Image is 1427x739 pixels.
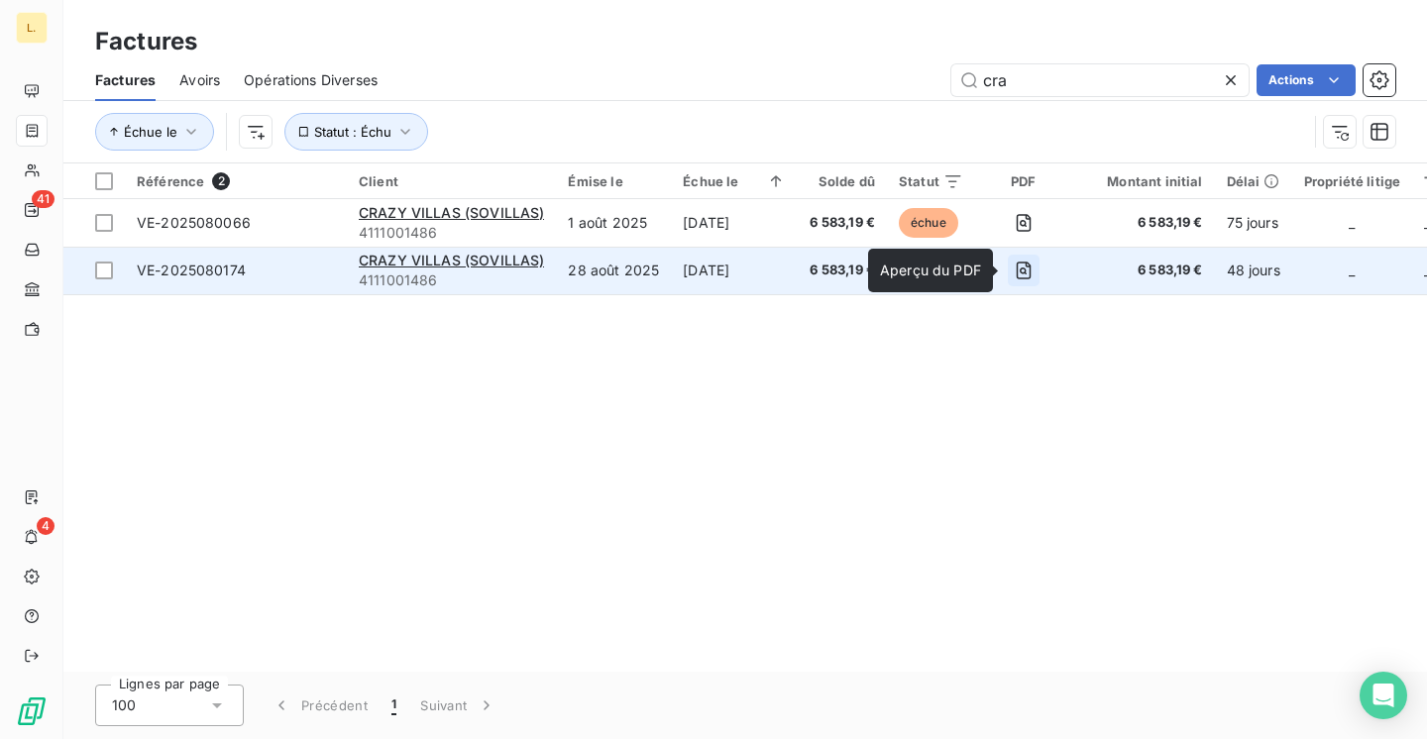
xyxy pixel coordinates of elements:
div: Délai [1227,173,1280,189]
span: Opérations Diverses [244,70,378,90]
span: CRAZY VILLAS (SOVILLAS) [359,252,544,268]
span: Avoirs [179,70,220,90]
span: 4 [37,517,55,535]
span: 41 [32,190,55,208]
div: Émise le [568,173,659,189]
td: 48 jours [1215,247,1292,294]
td: [DATE] [671,247,798,294]
span: Factures [95,70,156,90]
span: 6 583,19 € [1083,261,1202,280]
span: VE-2025080066 [137,214,251,231]
div: Statut [899,173,963,189]
div: Montant initial [1083,173,1202,189]
span: 2 [212,172,230,190]
div: Client [359,173,544,189]
div: Solde dû [810,173,875,189]
span: _ [1349,214,1355,231]
div: PDF [987,173,1059,189]
div: Open Intercom Messenger [1360,672,1407,719]
button: Suivant [408,685,508,726]
span: 6 583,19 € [810,213,875,233]
span: 1 [391,695,396,715]
span: 4111001486 [359,270,544,290]
span: Référence [137,173,204,189]
span: échue [899,208,958,238]
button: Précédent [260,685,380,726]
span: Aperçu du PDF [880,262,981,278]
div: Échue le [683,173,786,189]
span: 6 583,19 € [1083,213,1202,233]
div: L. [16,12,48,44]
button: Échue le [95,113,214,151]
span: Échue le [124,124,177,140]
h3: Factures [95,24,197,59]
div: Propriété litige [1304,173,1400,189]
td: 28 août 2025 [556,247,671,294]
span: VE-2025080174 [137,262,246,278]
span: _ [1349,262,1355,278]
span: 100 [112,695,136,715]
input: Rechercher [951,64,1249,96]
button: Statut : Échu [284,113,428,151]
button: 1 [380,685,408,726]
img: Logo LeanPay [16,695,48,727]
span: 6 583,19 € [810,261,875,280]
span: 4111001486 [359,223,544,243]
span: CRAZY VILLAS (SOVILLAS) [359,204,544,221]
button: Actions [1257,64,1356,96]
span: Statut : Échu [314,124,391,140]
td: 1 août 2025 [556,199,671,247]
td: 75 jours [1215,199,1292,247]
td: [DATE] [671,199,798,247]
